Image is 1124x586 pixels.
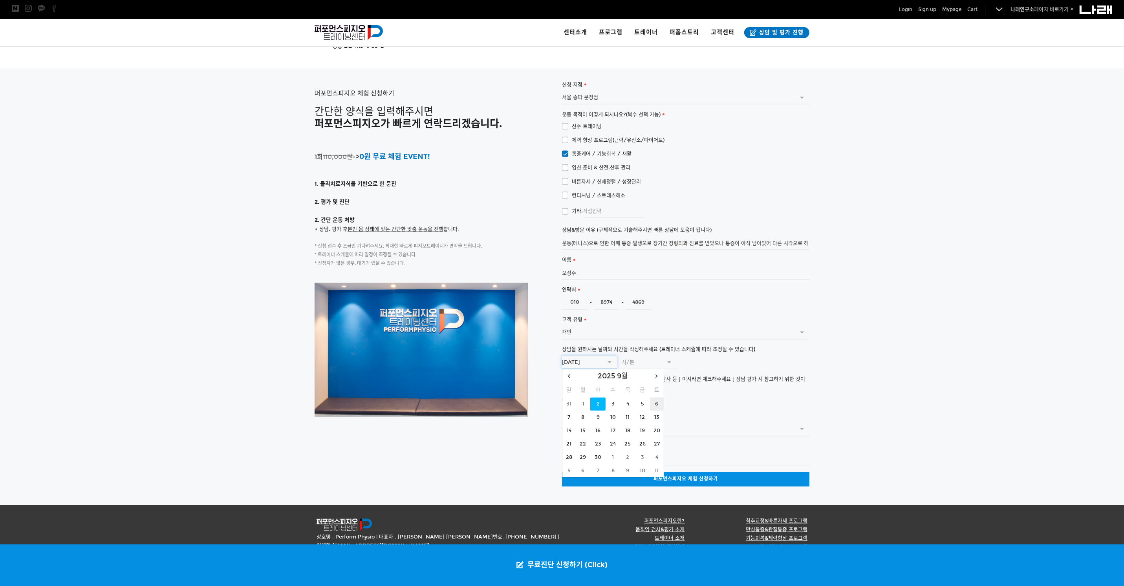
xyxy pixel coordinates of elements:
a: 트레이너 [628,19,664,46]
td: 20 [650,424,664,438]
td: 1 [576,398,590,411]
th: 토 [650,383,664,398]
td: 4 [650,451,664,464]
td: 16 [590,424,606,438]
span: 2. 간단 운동 처방 [315,217,355,223]
span: 1회 [315,153,323,161]
td: 13 [650,411,664,424]
input: 년/월/일 [562,356,617,369]
td: 18 [621,424,635,438]
td: 17 [606,424,620,438]
td: 6 [650,398,664,411]
td: 15 [576,424,590,438]
img: e054219d78148.jpg [315,283,528,418]
a: 퍼포먼스피지오란? [644,518,685,524]
input: 기타: [583,205,645,218]
span: 퍼포먼스피지오 체험 신청하기 [315,89,394,97]
td: 1 [606,451,620,464]
span: -> [353,153,359,161]
td: 19 [635,424,650,438]
td: 14 [562,424,576,438]
td: 31 [562,398,576,411]
td: 24 [606,438,620,451]
td: 3 [635,451,650,464]
span: 통증케어 / 기능회복 / 재활 [562,150,632,158]
span: * 트레이너 스케쥴에 따라 일정이 조정될 수 있습니다. [315,252,417,258]
th: 금 [635,383,650,398]
a: 스포츠 선수 관리 프로그램 [751,544,807,550]
td: 4 [621,398,635,411]
span: - [589,298,592,307]
td: 29 [576,451,590,464]
em: 기타: [572,208,583,214]
span: 체력 향상 프로그램(근력/유산소/다이어트) [562,136,665,144]
a: 체험 신청하기 [655,544,685,550]
td: 2 [590,398,606,411]
td: 10 [606,411,620,424]
td: 5 [635,398,650,411]
td: 5 [562,464,576,478]
span: * 신청자가 많은 경우, 대기가 있을 수 있습니다. [315,261,405,267]
span: 고객센터 [711,29,734,36]
strong: 검사&평가 [633,544,655,550]
td: 2 [621,451,635,464]
td: 22 [576,438,590,451]
label: 신청 지점 [562,80,809,89]
input: 시/분 [622,356,677,369]
a: 나래연구소페이지 바로가기 > [1011,6,1074,13]
td: 11 [621,411,635,424]
img: 퍼포먼스피지오 트레이닝센터 로고 [317,519,372,531]
span: 선수 트레이닝 [562,122,602,131]
td: 8 [576,411,590,424]
span: 센터소개 [564,29,587,36]
td: 25 [621,438,635,451]
label: 운동 목적이 어떻게 되시나요?(복수 선택 가능) [562,110,809,119]
td: 9 [621,464,635,478]
a: Sign up [919,5,937,13]
td: 26 [635,438,650,451]
span: 퍼폼스토리 [670,29,699,36]
u: 본인 몸 상태에 맞는 간단한 맞춤 운동을 진행 [348,226,443,232]
td: 7 [562,411,576,424]
span: 0원 무료 체험 EVENT! [359,152,430,161]
span: 간단한 양식을 입력해주시면 [315,106,433,118]
td: 3 [606,398,620,411]
a: 무료진단 신청하기 (Click) [509,544,615,586]
td: 11 [650,464,664,478]
td: 6 [576,464,590,478]
td: 27 [650,438,664,451]
a: 퍼포먼스피지오 체험 신청하기 [562,472,809,487]
a: 움직임 검사&평가 소개 [636,527,685,533]
a: Mypage [943,5,962,13]
label: 상담&방문 이유 (구체적으로 기술해주시면 빠른 상담에 도움이 됩니다) [562,226,809,235]
span: 바른자세 / 신체정렬 / 성장관리 [562,177,641,186]
a: 고객센터 [705,19,740,46]
span: - [621,298,624,307]
span: 임신 준비 & 산전,산후 관리 [562,163,630,172]
span: 트레이너 [634,29,658,36]
td: 7 [590,464,606,478]
span: 컨디셔닝 / 스트레스해소 [562,191,625,200]
span: * 신청 접수 후 조금만 기다려주세요. 최대한 빠르게 피지오트레이너가 연락을 드립니다. [315,244,482,249]
span: Next Month [655,373,658,380]
strong: 나래연구소 [1011,6,1034,13]
span: 2. 평가 및 진단 [315,199,350,205]
td: 23 [590,438,606,451]
label: 상담을 원하시는 날짜와 시간을 작성해주세요 (트레이너 스케쥴에 따라 조정될 수 있습니다) [562,345,809,354]
span: 퍼포먼스피지오가 빠르게 연락드리겠습니다. [315,117,502,130]
td: 10 [635,464,650,478]
a: 기능회복&체력향상 프로그램 [746,535,807,542]
a: 척추교정&바른자세 프로그램 [746,518,807,524]
a: 프로그램 [593,19,628,46]
a: Login [899,5,913,13]
label: 이름 [562,256,809,265]
td: 12 [635,411,650,424]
